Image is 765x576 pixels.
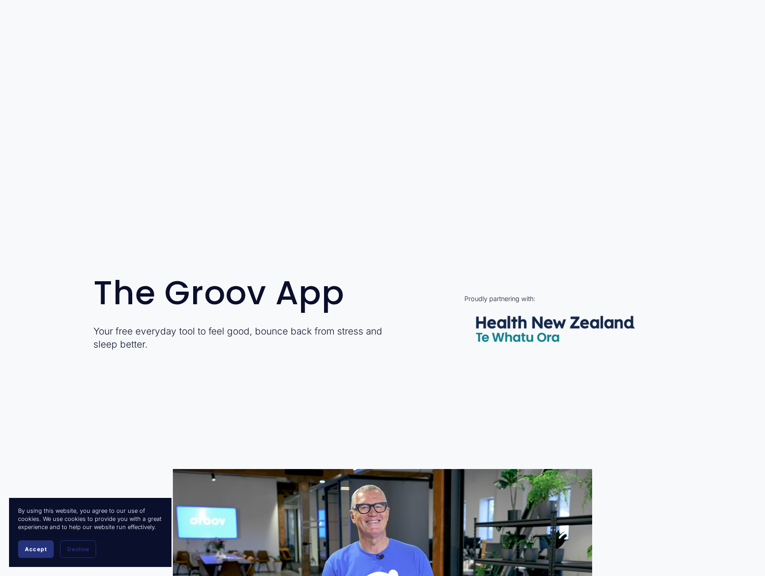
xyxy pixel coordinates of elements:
[18,507,162,531] p: By using this website, you agree to our use of cookies. We use cookies to provide you with a grea...
[9,498,172,567] section: Cookie banner
[60,540,96,558] button: Decline
[67,546,89,553] span: Decline
[18,540,54,558] button: Accept
[93,276,406,310] h1: The Groov App
[25,546,47,553] span: Accept
[93,325,406,351] p: Your free everyday tool to feel good, bounce back from stress and sleep better.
